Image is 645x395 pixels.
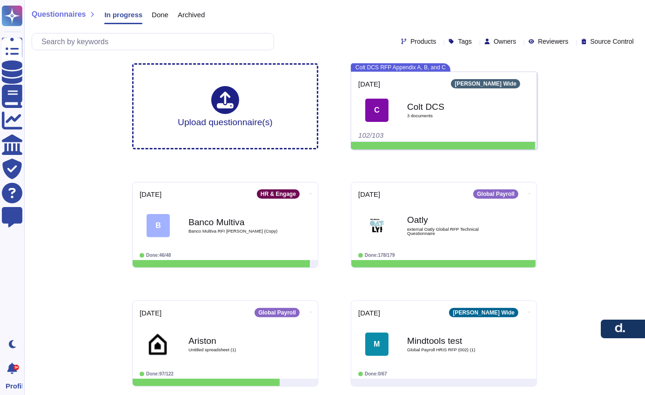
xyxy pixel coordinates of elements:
[458,38,472,45] span: Tags
[365,333,389,356] div: M
[451,79,520,88] div: [PERSON_NAME] Wide
[407,348,500,352] span: Global Payroll HRIS RFP (002) (1)
[473,189,518,199] div: Global Payroll
[365,371,387,376] span: Done: 0/67
[178,11,205,18] span: Archived
[178,86,273,127] div: Upload questionnaire(s)
[538,38,568,45] span: Reviewers
[358,131,383,139] span: 102/103
[37,33,274,50] input: Search by keywords
[407,102,500,111] b: Colt DCS
[32,11,86,18] span: Questionnaires
[188,218,282,227] b: Banco Multiva
[407,215,500,224] b: Oatly
[146,371,174,376] span: Done: 97/122
[494,38,516,45] span: Owners
[146,253,171,258] span: Done: 46/48
[147,333,170,356] img: Logo
[358,191,380,198] span: [DATE]
[407,227,500,236] span: external Oatly Global RFP Technical Questionnaire
[255,308,300,317] div: Global Payroll
[257,189,300,199] div: HR & Engage
[365,99,389,122] div: C
[188,336,282,345] b: Ariston
[358,309,380,316] span: [DATE]
[188,229,282,234] span: Banco Multiva RFI [PERSON_NAME] (Copy)
[188,348,282,352] span: Untitled spreadsheet (1)
[407,114,500,118] span: 3 document s
[140,191,161,198] span: [DATE]
[147,214,170,237] div: B
[407,336,500,345] b: Mindtools test
[365,253,395,258] span: Done: 178/179
[449,308,518,317] div: [PERSON_NAME] Wide
[358,80,380,87] span: [DATE]
[152,11,168,18] span: Done
[6,382,22,389] span: Profile
[351,63,450,72] span: Colt DCS RFP Appendix A, B, and C
[13,365,19,370] div: 9+
[410,38,436,45] span: Products
[365,214,389,237] img: Logo
[104,11,142,18] span: In progress
[140,309,161,316] span: [DATE]
[591,38,634,45] span: Source Control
